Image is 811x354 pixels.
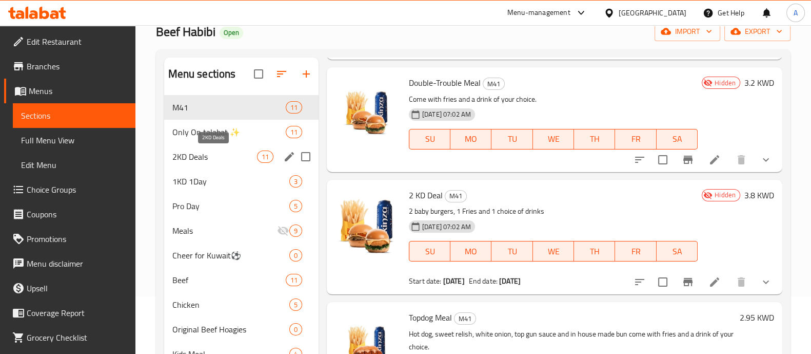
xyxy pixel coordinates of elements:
span: import [663,25,712,38]
span: Meals [172,225,277,237]
span: Cheer for Kuwait⚽ [172,249,289,262]
span: Coupons [27,208,127,220]
h6: 3.8 KWD [744,188,774,202]
div: Open [220,27,243,39]
span: M41 [483,78,504,90]
button: WE [533,241,574,262]
a: Menu disclaimer [4,251,135,276]
div: Chicken5 [164,292,319,317]
p: Come with fries and a drink of your choice. [409,93,698,106]
button: delete [729,147,754,172]
span: Upsell [27,282,127,294]
a: Promotions [4,227,135,251]
span: TH [578,244,611,259]
svg: Show Choices [760,276,772,288]
h6: 2.95 KWD [740,310,774,325]
b: [DATE] [443,274,465,288]
a: Edit Restaurant [4,29,135,54]
div: items [289,249,302,262]
span: TH [578,132,611,146]
a: Edit Menu [13,153,135,177]
p: 2 baby burgers, 1 Fries and 1 choice of drinks [409,205,698,218]
span: Choice Groups [27,183,127,196]
h2: Menu sections [168,66,236,82]
span: SA [661,244,694,259]
span: 1KD 1Day [172,175,289,188]
div: Pro Day5 [164,194,319,218]
a: Edit menu item [708,276,721,288]
span: Coverage Report [27,307,127,319]
span: Double-Trouble Meal [409,75,481,90]
button: Add section [294,62,319,86]
a: Branches [4,54,135,79]
a: Choice Groups [4,177,135,202]
span: Select all sections [248,63,269,85]
span: 0 [290,325,302,334]
span: Full Menu View [21,134,127,146]
div: items [286,274,302,286]
span: 9 [290,226,302,236]
span: Hidden [710,190,740,200]
span: Beef Habibi [156,20,215,43]
a: Upsell [4,276,135,301]
span: Chicken [172,299,289,311]
button: TH [574,129,615,150]
button: SA [657,129,698,150]
h6: 3.2 KWD [744,76,774,90]
a: Grocery Checklist [4,325,135,350]
span: A [794,7,798,18]
button: Branch-specific-item [676,270,700,294]
span: Beef [172,274,286,286]
a: Full Menu View [13,128,135,153]
a: Coupons [4,202,135,227]
div: M41 [454,312,476,325]
button: sort-choices [627,147,652,172]
span: Select to update [652,149,674,171]
div: [GEOGRAPHIC_DATA] [619,7,686,18]
button: export [724,22,790,41]
button: FR [615,241,656,262]
span: M41 [172,101,286,114]
div: items [289,175,302,188]
img: 2 KD Deal [335,188,401,254]
span: [DATE] 07:02 AM [418,109,475,119]
span: Sections [21,109,127,122]
a: Sections [13,103,135,128]
button: Branch-specific-item [676,147,700,172]
div: Pro Day [172,200,289,212]
span: 5 [290,300,302,310]
div: Menu-management [507,7,570,19]
span: Open [220,28,243,37]
button: show more [754,270,778,294]
span: TU [496,132,528,146]
button: edit [282,149,297,164]
span: M41 [454,313,476,325]
span: Menu disclaimer [27,257,127,270]
div: items [286,101,302,114]
button: WE [533,129,574,150]
span: SU [413,132,446,146]
b: [DATE] [499,274,521,288]
svg: Inactive section [277,225,289,237]
div: 2KD Deals11edit [164,144,319,169]
div: Beef11 [164,268,319,292]
span: 5 [290,201,302,211]
button: MO [450,241,491,262]
span: WE [537,244,570,259]
span: TU [496,244,528,259]
div: 1KD 1Day3 [164,169,319,194]
a: Coverage Report [4,301,135,325]
span: 11 [286,127,302,137]
span: Sort sections [269,62,294,86]
span: FR [619,244,652,259]
span: export [733,25,782,38]
div: Meals9 [164,218,319,243]
div: items [257,151,273,163]
span: Only On talabat ✨ [172,126,286,138]
span: FR [619,132,652,146]
span: 2 KD Deal [409,188,443,203]
button: SU [409,241,450,262]
a: Menus [4,79,135,103]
